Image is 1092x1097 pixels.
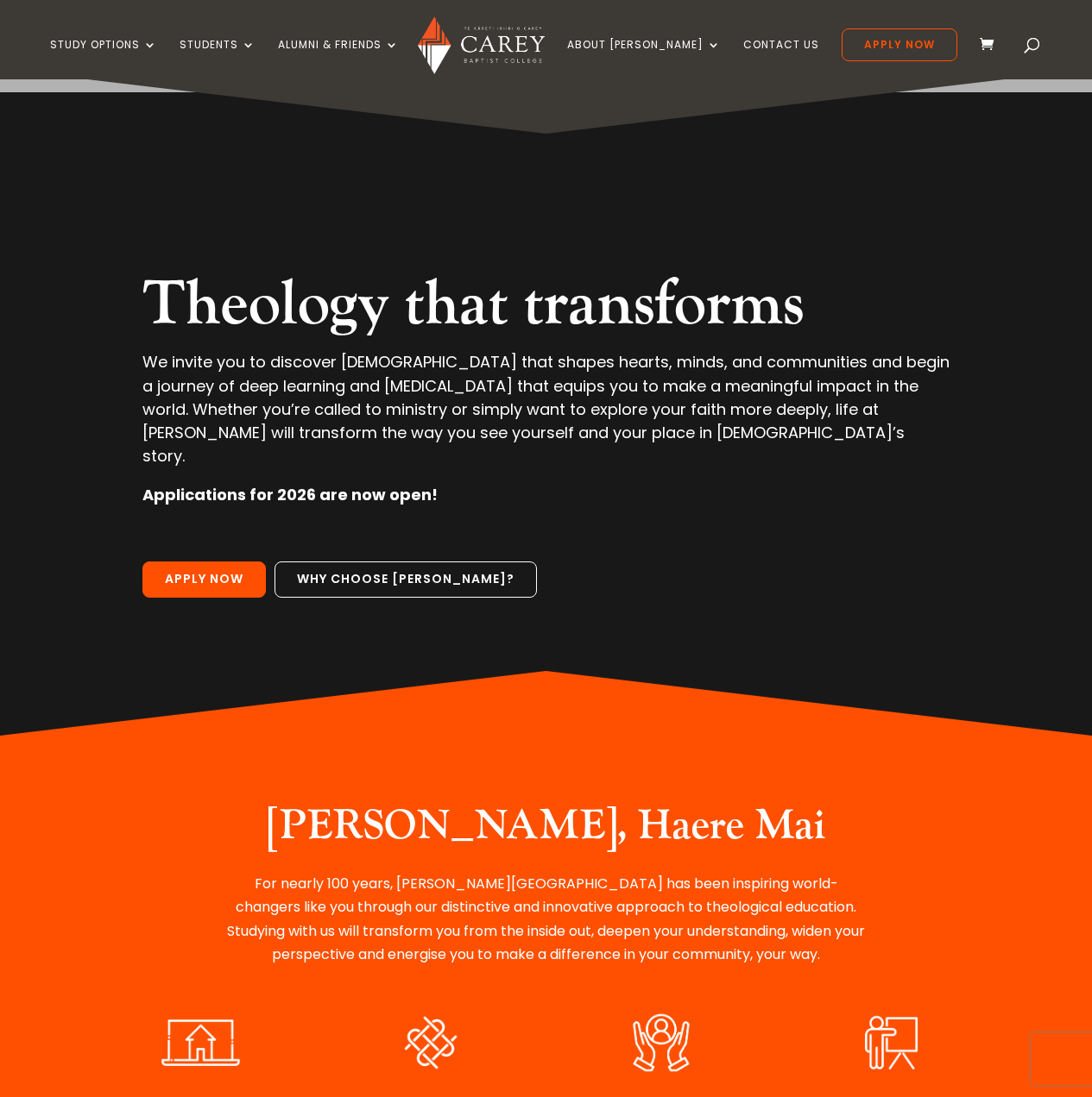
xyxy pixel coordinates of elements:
[567,39,721,79] a: About [PERSON_NAME]
[836,1010,946,1075] img: Expert Lecturers WHITE
[180,39,256,79] a: Students
[142,484,438,505] strong: Applications for 2026 are now open!
[142,350,950,483] p: We invite you to discover [DEMOGRAPHIC_DATA] that shapes hearts, minds, and communities and begin...
[418,16,545,74] img: Carey Baptist College
[278,39,399,79] a: Alumni & Friends
[609,1010,713,1076] img: Dedicated Support WHITE
[842,28,957,61] a: Apply Now
[223,801,870,860] h2: [PERSON_NAME], Haere Mai
[376,1010,486,1075] img: Diverse & Inclusive WHITE
[146,1010,256,1075] img: Flexible Learning WHITE
[275,561,537,598] a: Why choose [PERSON_NAME]?
[142,561,266,598] a: Apply Now
[142,267,950,350] h2: Theology that transforms
[743,39,819,79] a: Contact Us
[50,39,157,79] a: Study Options
[223,872,870,966] p: For nearly 100 years, [PERSON_NAME][GEOGRAPHIC_DATA] has been inspiring world-changers like you t...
